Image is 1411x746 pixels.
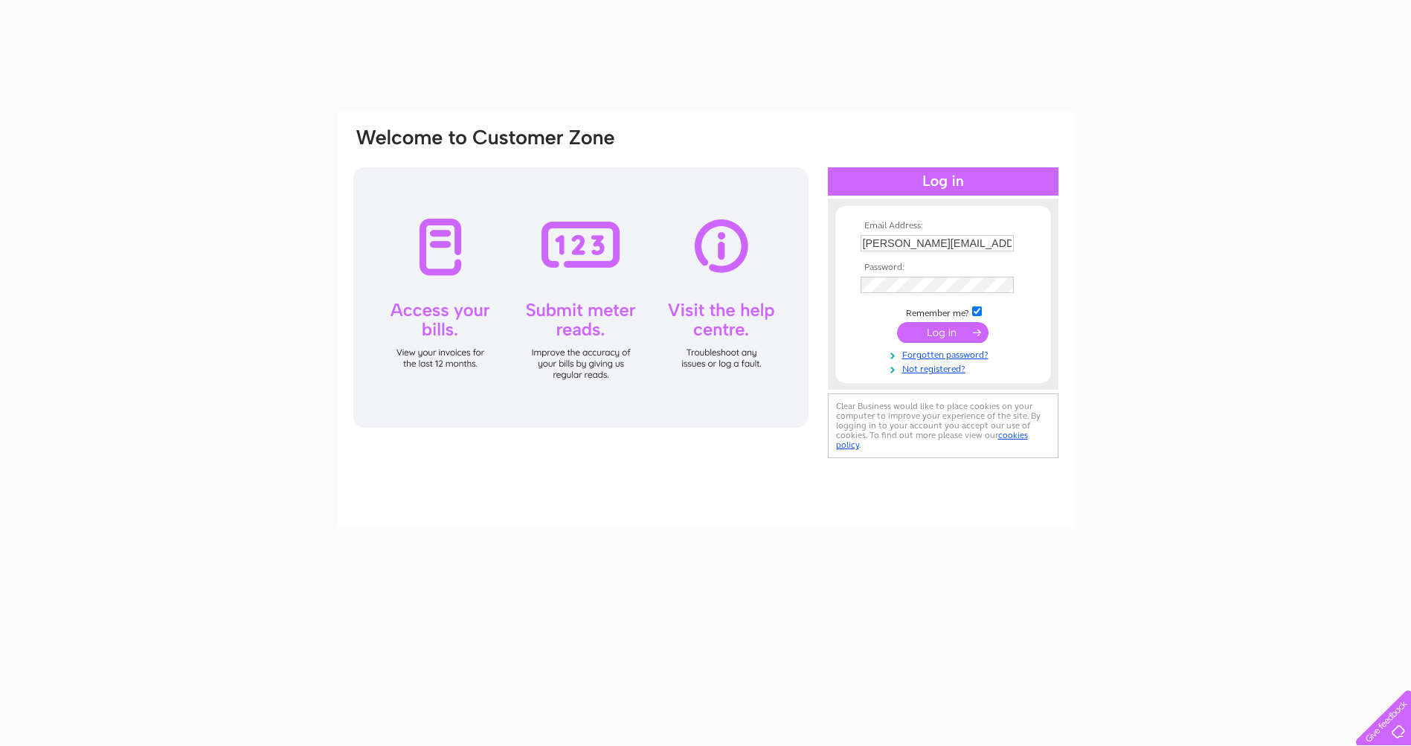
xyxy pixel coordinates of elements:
[857,221,1029,231] th: Email Address:
[836,430,1028,450] a: cookies policy
[828,393,1058,458] div: Clear Business would like to place cookies on your computer to improve your experience of the sit...
[857,263,1029,273] th: Password:
[897,322,989,343] input: Submit
[861,361,1029,375] a: Not registered?
[861,347,1029,361] a: Forgotten password?
[857,304,1029,319] td: Remember me?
